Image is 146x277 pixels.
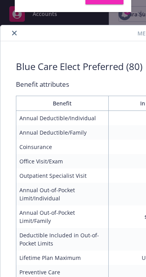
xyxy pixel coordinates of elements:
td: Annual Deductible/Individual [16,111,109,126]
td: Annual Deductible/Family [16,125,109,140]
th: Benefit [16,96,109,111]
div: Blue Care Elect Preferred (80) [16,60,143,73]
td: Lifetime Plan Maximum [16,251,109,265]
td: Annual Out-of-Pocket Limit/Individual [16,183,109,205]
td: Deductible Included in Out-of-Pocket Limits [16,228,109,251]
td: Office Visit/Exam [16,154,109,168]
td: Annual Out-of-Pocket Limit/Family [16,205,109,228]
button: close [10,28,19,38]
td: Coinsurance [16,140,109,154]
td: Outpatient Specialist Visit [16,168,109,183]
